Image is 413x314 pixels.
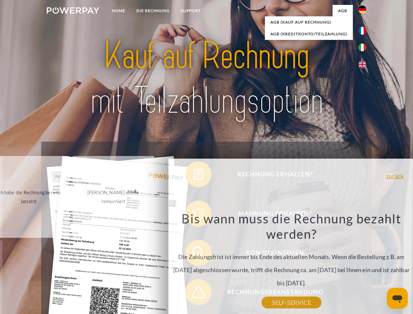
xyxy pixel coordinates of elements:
[77,188,150,206] div: [PERSON_NAME] wurde retourniert
[265,16,353,28] a: AGB (Kauf auf Rechnung)
[106,5,131,17] a: Home
[358,6,366,13] img: de
[387,288,408,309] iframe: Schaltfläche zum Öffnen des Messaging-Fensters
[172,211,411,242] h3: Bis wann muss die Rechnung bezahlt werden?
[333,5,353,17] a: agb
[262,297,321,308] a: SELF-SERVICE
[172,211,411,303] div: Die Zahlungsfrist ist immer bis Ende des aktuellen Monats. Wenn die Bestellung z.B. am [DATE] abg...
[47,7,99,14] img: logo-powerpay-white.svg
[131,5,175,17] a: DIE RECHNUNG
[62,31,351,125] img: title-powerpay_de.svg
[386,173,404,179] a: zurück
[175,5,206,17] a: SUPPORT
[358,27,366,35] img: fr
[358,61,366,68] img: en
[265,28,353,40] a: AGB (Kreditkonto/Teilzahlung)
[358,44,366,51] img: it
